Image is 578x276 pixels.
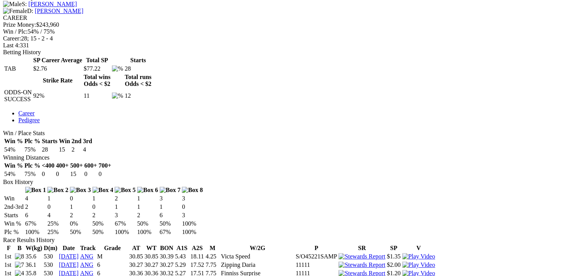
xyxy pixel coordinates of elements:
td: 3 [159,195,181,202]
td: 1st [4,261,14,269]
td: 100% [25,228,47,236]
td: M [97,253,128,260]
td: 1 [47,195,69,202]
th: Grade [97,244,128,252]
div: Betting History [3,49,575,56]
td: 0 [56,170,69,178]
a: ANG [80,261,94,268]
a: View replay [402,253,435,260]
th: Win % [4,162,23,169]
img: Box 8 [182,187,203,194]
th: 600+ [84,162,97,169]
span: Last 4: [3,42,20,48]
th: Strike Rate [33,73,83,88]
img: Box 1 [25,187,46,194]
td: 2 [70,211,91,219]
td: 530 [44,261,58,269]
th: W(kg) [25,244,43,252]
th: F [4,244,14,252]
td: 28 [41,146,58,153]
img: Box 6 [137,187,158,194]
td: Plc % [4,228,24,236]
th: BON [159,244,174,252]
td: Win [4,195,24,202]
a: Career [18,110,35,116]
td: 7.75 [205,261,220,269]
td: 30.27 [159,261,174,269]
td: 0 [84,170,97,178]
td: 11111 [295,261,337,269]
td: 35.6 [25,253,43,260]
img: % [112,65,123,72]
span: S: [3,1,27,7]
th: 700+ [98,162,112,169]
td: Victa Speed [220,253,295,260]
th: Win [58,137,70,145]
td: 2 [71,146,82,153]
a: ANG [80,253,94,260]
td: Zipping Daria [220,261,295,269]
td: 50% [137,220,159,228]
img: 7 [15,261,24,268]
th: A2S [190,244,204,252]
img: Box 2 [47,187,68,194]
td: 2 [137,211,159,219]
td: 3 [114,211,136,219]
td: 4 [47,211,69,219]
td: 6 [25,211,47,219]
td: 530 [44,253,58,260]
td: 15 [58,146,70,153]
th: 3rd [83,137,92,145]
td: 5.29 [175,261,189,269]
a: [PERSON_NAME] [28,1,77,7]
td: 1 [137,203,159,211]
td: 2 [92,211,114,219]
th: 500+ [70,162,83,169]
img: Box 4 [92,187,113,194]
td: 0 [181,203,203,211]
a: [DATE] [59,261,79,268]
td: 36.1 [25,261,43,269]
img: Female [3,8,27,15]
td: 50% [70,228,91,236]
td: 75% [24,146,40,153]
th: B [15,244,24,252]
img: Play Video [402,261,435,268]
td: 54% [4,146,23,153]
span: D: [3,8,33,14]
td: 67% [114,220,136,228]
td: 4 [83,146,92,153]
td: 17.52 [190,261,204,269]
td: 100% [137,228,159,236]
td: 4.25 [205,253,220,260]
td: 11 [83,89,111,103]
th: M [205,244,220,252]
div: Winning Distances [3,154,575,161]
img: % [112,92,123,99]
th: V [402,244,436,252]
td: 1 [114,203,136,211]
td: 1 [70,203,91,211]
th: Starts [41,137,58,145]
td: 100% [181,228,203,236]
th: 400+ [56,162,69,169]
td: 28 [124,65,152,73]
td: 3 [181,195,203,202]
td: 15 [70,170,83,178]
td: 1st [4,253,14,260]
td: 0 [47,203,69,211]
td: 50% [159,220,181,228]
th: D(m) [44,244,58,252]
td: 5.43 [175,253,189,260]
img: 8 [15,253,24,260]
td: 1 [92,195,114,202]
img: Box 5 [115,187,136,194]
a: Pedigree [18,117,40,123]
td: 30.85 [129,253,143,260]
td: Starts [4,211,24,219]
td: 30.39 [159,253,174,260]
td: 3 [181,211,203,219]
span: Prize Money: [3,21,36,28]
a: [DATE] [59,253,79,260]
div: Box History [3,179,575,186]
